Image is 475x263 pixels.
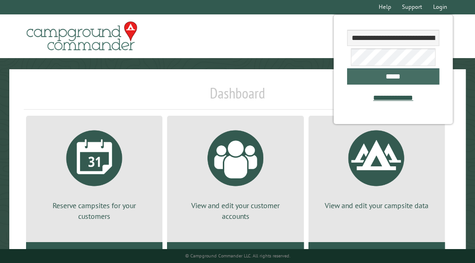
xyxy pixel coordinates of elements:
p: View and edit your customer accounts [178,200,292,221]
a: Reserve campsites for your customers [37,123,151,221]
small: © Campground Commander LLC. All rights reserved. [185,253,290,259]
a: Reservations [26,242,162,261]
a: View and edit your campsite data [320,123,434,210]
a: View and edit your customer accounts [178,123,292,221]
p: View and edit your campsite data [320,200,434,210]
a: Customers [167,242,303,261]
a: Campsites [308,242,445,261]
h1: Dashboard [24,84,451,110]
p: Reserve campsites for your customers [37,200,151,221]
img: Campground Commander [24,18,140,54]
